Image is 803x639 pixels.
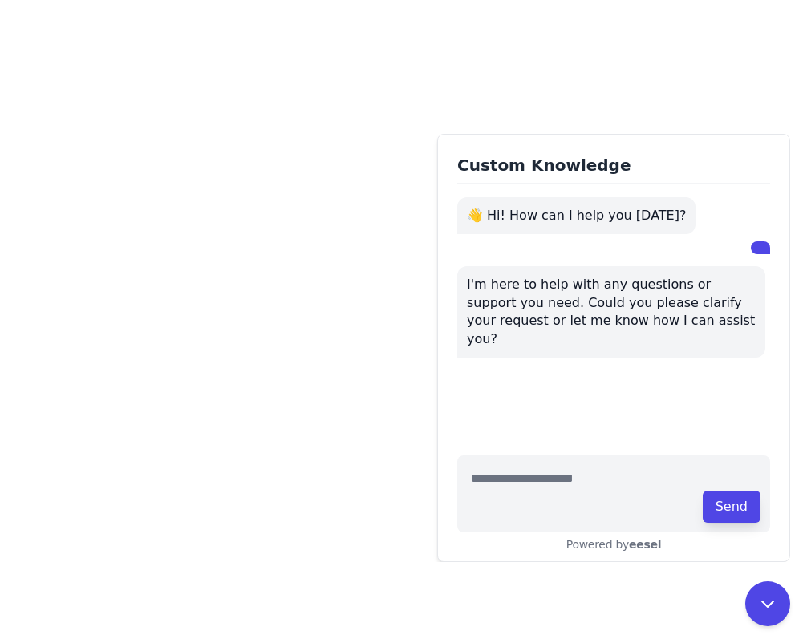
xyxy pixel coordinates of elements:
p: I'm here to help with any questions or support you need. Could you please clarify your request or... [467,276,756,348]
p: 👋 Hi! How can I help you [DATE]? [467,207,686,224]
b: eesel [629,538,661,551]
div: Powered by [457,536,770,552]
button: Send [703,491,760,523]
h1: Custom Knowledge [457,154,770,184]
